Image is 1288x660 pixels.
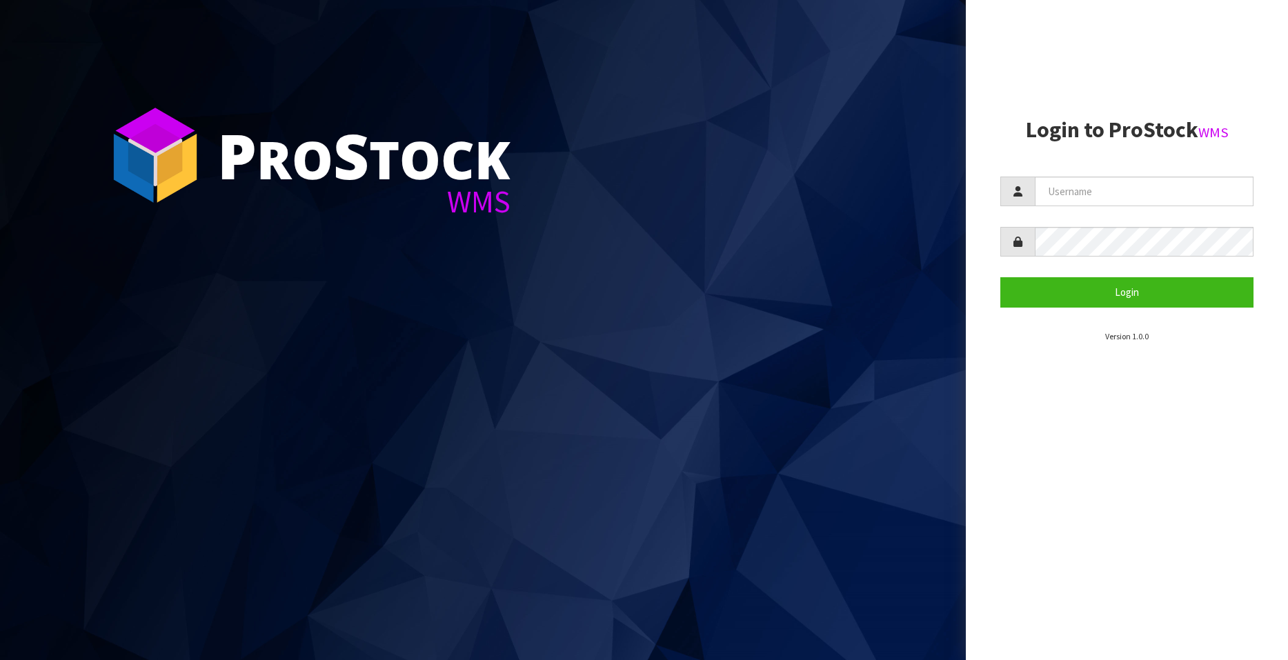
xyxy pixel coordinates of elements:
[217,124,511,186] div: ro tock
[1000,277,1254,307] button: Login
[103,103,207,207] img: ProStock Cube
[217,186,511,217] div: WMS
[1035,177,1254,206] input: Username
[1000,118,1254,142] h2: Login to ProStock
[1105,331,1149,341] small: Version 1.0.0
[333,113,369,197] span: S
[1198,123,1229,141] small: WMS
[217,113,257,197] span: P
